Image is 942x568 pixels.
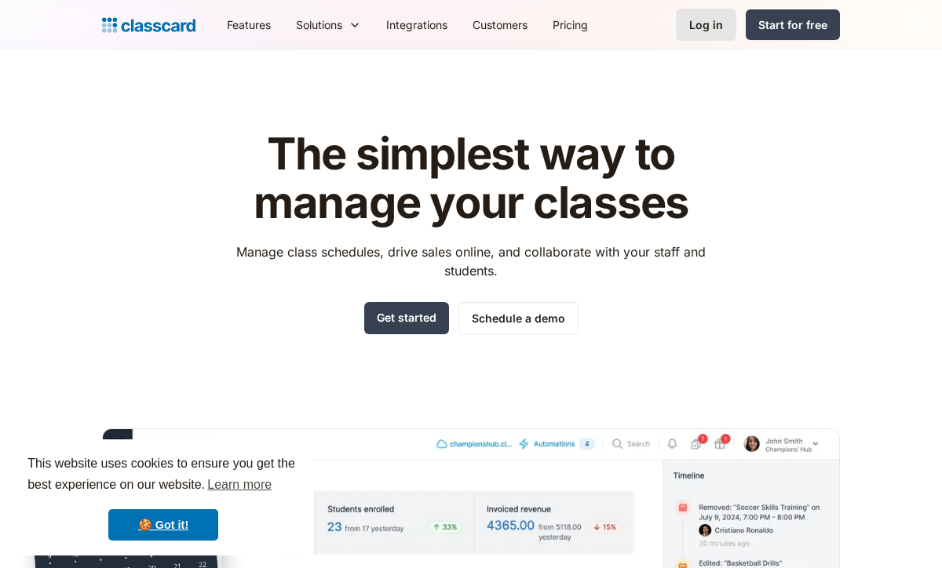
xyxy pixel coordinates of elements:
[102,14,195,36] a: home
[205,473,274,497] a: learn more about cookies
[13,439,314,555] div: cookieconsent
[374,7,460,42] a: Integrations
[222,130,721,227] h1: The simplest way to manage your classes
[758,16,827,33] div: Start for free
[108,509,218,541] a: dismiss cookie message
[746,9,840,40] a: Start for free
[222,242,721,280] p: Manage class schedules, drive sales online, and collaborate with your staff and students.
[27,454,299,497] span: This website uses cookies to ensure you get the best experience on our website.
[296,16,342,33] div: Solutions
[458,302,579,334] a: Schedule a demo
[676,9,736,41] a: Log in
[214,7,283,42] a: Features
[364,302,449,334] a: Get started
[283,7,374,42] div: Solutions
[689,16,723,33] div: Log in
[540,7,601,42] a: Pricing
[460,7,540,42] a: Customers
